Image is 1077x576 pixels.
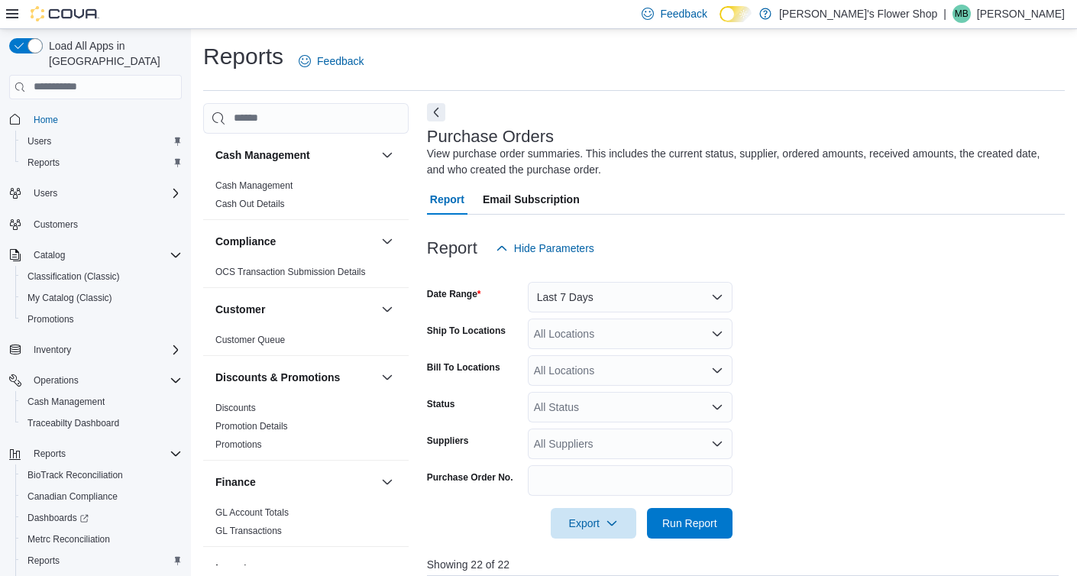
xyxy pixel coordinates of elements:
a: My Catalog (Classic) [21,289,118,307]
button: Customer [378,300,396,319]
span: Dashboards [21,509,182,527]
span: Inventory [34,344,71,356]
a: Promotions [215,439,262,450]
a: Dashboards [15,507,188,529]
button: Users [27,184,63,202]
p: [PERSON_NAME]'s Flower Shop [779,5,937,23]
span: Reports [21,552,182,570]
span: Promotion Details [215,420,288,432]
a: Dashboards [21,509,95,527]
span: Export [560,508,627,539]
input: Dark Mode [720,6,752,22]
span: Cash Management [215,180,293,192]
button: Customer [215,302,375,317]
span: Customers [34,218,78,231]
button: Catalog [3,244,188,266]
span: Customers [27,215,182,234]
span: Report [430,184,464,215]
a: Cash Management [215,180,293,191]
span: Cash Management [27,396,105,408]
p: Showing 22 of 22 [427,557,1065,572]
span: Traceabilty Dashboard [27,417,119,429]
span: GL Account Totals [215,506,289,519]
img: Cova [31,6,99,21]
span: Users [27,135,51,147]
label: Suppliers [427,435,469,447]
h3: Customer [215,302,265,317]
span: Metrc Reconciliation [21,530,182,548]
label: Date Range [427,288,481,300]
span: Promotions [27,313,74,325]
button: Reports [15,550,188,571]
button: BioTrack Reconciliation [15,464,188,486]
button: Open list of options [711,401,723,413]
div: Compliance [203,263,409,287]
a: Promotions [21,310,80,328]
span: Feedback [660,6,707,21]
button: Finance [378,473,396,491]
a: Classification (Classic) [21,267,126,286]
a: Feedback [293,46,370,76]
a: Cash Management [21,393,111,411]
a: GL Account Totals [215,507,289,518]
button: Cash Management [378,146,396,164]
span: Reports [21,154,182,172]
button: Open list of options [711,328,723,340]
a: Customer Queue [215,335,285,345]
button: My Catalog (Classic) [15,287,188,309]
a: Users [21,132,57,150]
button: Export [551,508,636,539]
a: Metrc Reconciliation [21,530,116,548]
span: Reports [27,555,60,567]
span: Users [27,184,182,202]
span: Run Report [662,516,717,531]
div: Discounts & Promotions [203,399,409,460]
span: Hide Parameters [514,241,594,256]
span: Customer Queue [215,334,285,346]
a: Traceabilty Dashboard [21,414,125,432]
button: Customers [3,213,188,235]
button: Catalog [27,246,71,264]
span: OCS Transaction Submission Details [215,266,366,278]
span: Feedback [317,53,364,69]
span: Reports [34,448,66,460]
span: Promotions [21,310,182,328]
h3: Discounts & Promotions [215,370,340,385]
button: Home [3,108,188,131]
span: Inventory [27,341,182,359]
label: Bill To Locations [427,361,500,374]
span: My Catalog (Classic) [21,289,182,307]
button: Operations [3,370,188,391]
button: Run Report [647,508,733,539]
span: Classification (Classic) [21,267,182,286]
button: Finance [215,474,375,490]
button: Open list of options [711,438,723,450]
span: Discounts [215,402,256,414]
button: Discounts & Promotions [215,370,375,385]
span: Canadian Compliance [27,490,118,503]
span: Email Subscription [483,184,580,215]
button: Cash Management [15,391,188,413]
p: | [943,5,946,23]
button: Compliance [378,232,396,251]
span: MB [955,5,969,23]
button: Operations [27,371,85,390]
button: Reports [27,445,72,463]
span: Canadian Compliance [21,487,182,506]
p: [PERSON_NAME] [977,5,1065,23]
span: BioTrack Reconciliation [27,469,123,481]
div: Misha Buch [952,5,971,23]
button: Users [15,131,188,152]
h3: Compliance [215,234,276,249]
button: Canadian Compliance [15,486,188,507]
span: Operations [27,371,182,390]
span: BioTrack Reconciliation [21,466,182,484]
button: Last 7 Days [528,282,733,312]
button: Reports [15,152,188,173]
h1: Reports [203,41,283,72]
label: Purchase Order No. [427,471,513,484]
h3: Finance [215,474,256,490]
button: Inventory [215,561,375,576]
span: GL Transactions [215,525,282,537]
button: Users [3,183,188,204]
